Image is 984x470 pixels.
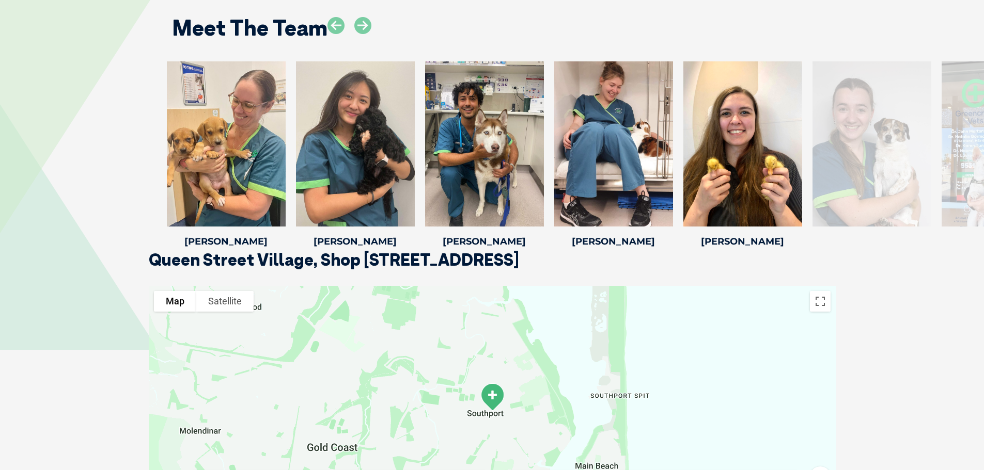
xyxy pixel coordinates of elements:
[683,237,802,246] h4: [PERSON_NAME]
[296,237,415,246] h4: [PERSON_NAME]
[810,291,831,312] button: Toggle fullscreen view
[554,237,673,246] h4: [PERSON_NAME]
[154,291,196,312] button: Show street map
[167,237,286,246] h4: [PERSON_NAME]
[196,291,254,312] button: Show satellite imagery
[172,17,327,39] h2: Meet The Team
[425,237,544,246] h4: [PERSON_NAME]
